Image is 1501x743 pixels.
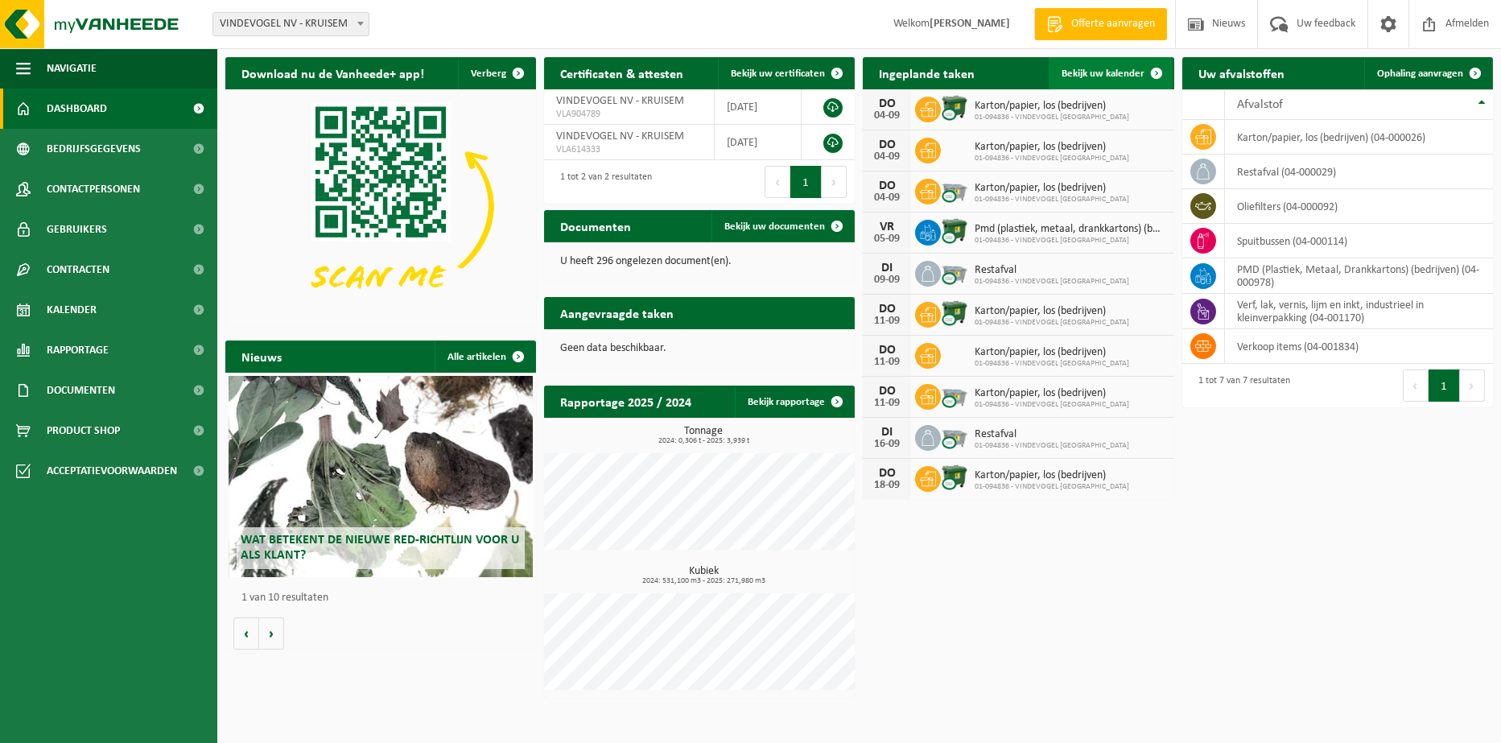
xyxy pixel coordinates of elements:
p: U heeft 296 ongelezen document(en). [560,256,839,267]
span: 01-094836 - VINDEVOGEL [GEOGRAPHIC_DATA] [975,113,1129,122]
div: DO [871,467,903,480]
span: Wat betekent de nieuwe RED-richtlijn voor u als klant? [241,534,519,562]
td: verkoop items (04-001834) [1225,329,1493,364]
span: Karton/papier, los (bedrijven) [975,469,1129,482]
div: 11-09 [871,398,903,409]
span: VINDEVOGEL NV - KRUISEM [213,13,369,35]
span: Karton/papier, los (bedrijven) [975,141,1129,154]
span: Dashboard [47,89,107,129]
span: 01-094836 - VINDEVOGEL [GEOGRAPHIC_DATA] [975,277,1129,287]
td: [DATE] [715,89,802,125]
span: Navigatie [47,48,97,89]
div: VR [871,221,903,233]
a: Ophaling aanvragen [1364,57,1491,89]
span: Bekijk uw kalender [1062,68,1144,79]
p: 1 van 10 resultaten [241,592,528,604]
div: 09-09 [871,274,903,286]
h2: Documenten [544,210,647,241]
a: Bekijk uw kalender [1049,57,1173,89]
span: 01-094836 - VINDEVOGEL [GEOGRAPHIC_DATA] [975,236,1165,246]
span: 2024: 0,306 t - 2025: 3,939 t [552,437,855,445]
button: Verberg [458,57,534,89]
span: Pmd (plastiek, metaal, drankkartons) (bedrijven) [975,223,1165,236]
span: VINDEVOGEL NV - KRUISEM [212,12,369,36]
span: Acceptatievoorwaarden [47,451,177,491]
span: Karton/papier, los (bedrijven) [975,387,1129,400]
div: DO [871,180,903,192]
a: Bekijk uw documenten [711,210,853,242]
span: Ophaling aanvragen [1377,68,1463,79]
td: spuitbussen (04-000114) [1225,224,1493,258]
a: Wat betekent de nieuwe RED-richtlijn voor u als klant? [229,376,534,577]
td: restafval (04-000029) [1225,155,1493,189]
span: 01-094836 - VINDEVOGEL [GEOGRAPHIC_DATA] [975,482,1129,492]
button: Previous [765,166,790,198]
h3: Tonnage [552,426,855,445]
span: 01-094836 - VINDEVOGEL [GEOGRAPHIC_DATA] [975,441,1129,451]
img: WB-2500-CU [941,382,968,409]
span: Gebruikers [47,209,107,250]
span: Bekijk uw certificaten [731,68,825,79]
img: WB-1100-CU [941,464,968,491]
h2: Ingeplande taken [863,57,991,89]
div: DO [871,385,903,398]
span: Karton/papier, los (bedrijven) [975,182,1129,195]
td: karton/papier, los (bedrijven) (04-000026) [1225,120,1493,155]
p: Geen data beschikbaar. [560,343,839,354]
div: DO [871,303,903,316]
button: Volgende [259,617,284,650]
div: DI [871,426,903,439]
span: Karton/papier, los (bedrijven) [975,305,1129,318]
td: [DATE] [715,125,802,160]
span: Karton/papier, los (bedrijven) [975,100,1129,113]
td: verf, lak, vernis, lijm en inkt, industrieel in kleinverpakking (04-001170) [1225,294,1493,329]
td: PMD (Plastiek, Metaal, Drankkartons) (bedrijven) (04-000978) [1225,258,1493,294]
span: VLA614333 [556,143,702,156]
img: WB-2500-CU [941,176,968,204]
div: 11-09 [871,316,903,327]
span: Bekijk uw documenten [724,221,825,232]
td: oliefilters (04-000092) [1225,189,1493,224]
button: 1 [790,166,822,198]
h2: Certificaten & attesten [544,57,699,89]
span: Contactpersonen [47,169,140,209]
div: DI [871,262,903,274]
span: 01-094836 - VINDEVOGEL [GEOGRAPHIC_DATA] [975,359,1129,369]
a: Offerte aanvragen [1034,8,1167,40]
span: Restafval [975,264,1129,277]
button: Vorige [233,617,259,650]
h3: Kubiek [552,566,855,585]
button: Previous [1403,369,1429,402]
img: WB-2500-CU [941,423,968,450]
div: DO [871,138,903,151]
h2: Aangevraagde taken [544,297,690,328]
div: 04-09 [871,110,903,122]
span: Kalender [47,290,97,330]
a: Bekijk rapportage [735,386,853,418]
div: 1 tot 2 van 2 resultaten [552,164,652,200]
span: VLA904789 [556,108,702,121]
a: Alle artikelen [435,341,534,373]
span: Documenten [47,370,115,411]
span: Bedrijfsgegevens [47,129,141,169]
span: Product Shop [47,411,120,451]
span: Contracten [47,250,109,290]
a: Bekijk uw certificaten [718,57,853,89]
div: 1 tot 7 van 7 resultaten [1190,368,1290,403]
span: 2024: 531,100 m3 - 2025: 271,980 m3 [552,577,855,585]
span: VINDEVOGEL NV - KRUISEM [556,130,684,142]
span: Rapportage [47,330,109,370]
button: Next [1460,369,1485,402]
div: 16-09 [871,439,903,450]
img: Download de VHEPlus App [225,89,536,323]
img: WB-1100-CU [941,217,968,245]
span: Afvalstof [1237,98,1283,111]
img: WB-1100-CU [941,94,968,122]
span: Verberg [471,68,506,79]
div: 04-09 [871,192,903,204]
h2: Rapportage 2025 / 2024 [544,386,707,417]
button: 1 [1429,369,1460,402]
img: WB-2500-CU [941,258,968,286]
h2: Download nu de Vanheede+ app! [225,57,440,89]
div: 11-09 [871,357,903,368]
